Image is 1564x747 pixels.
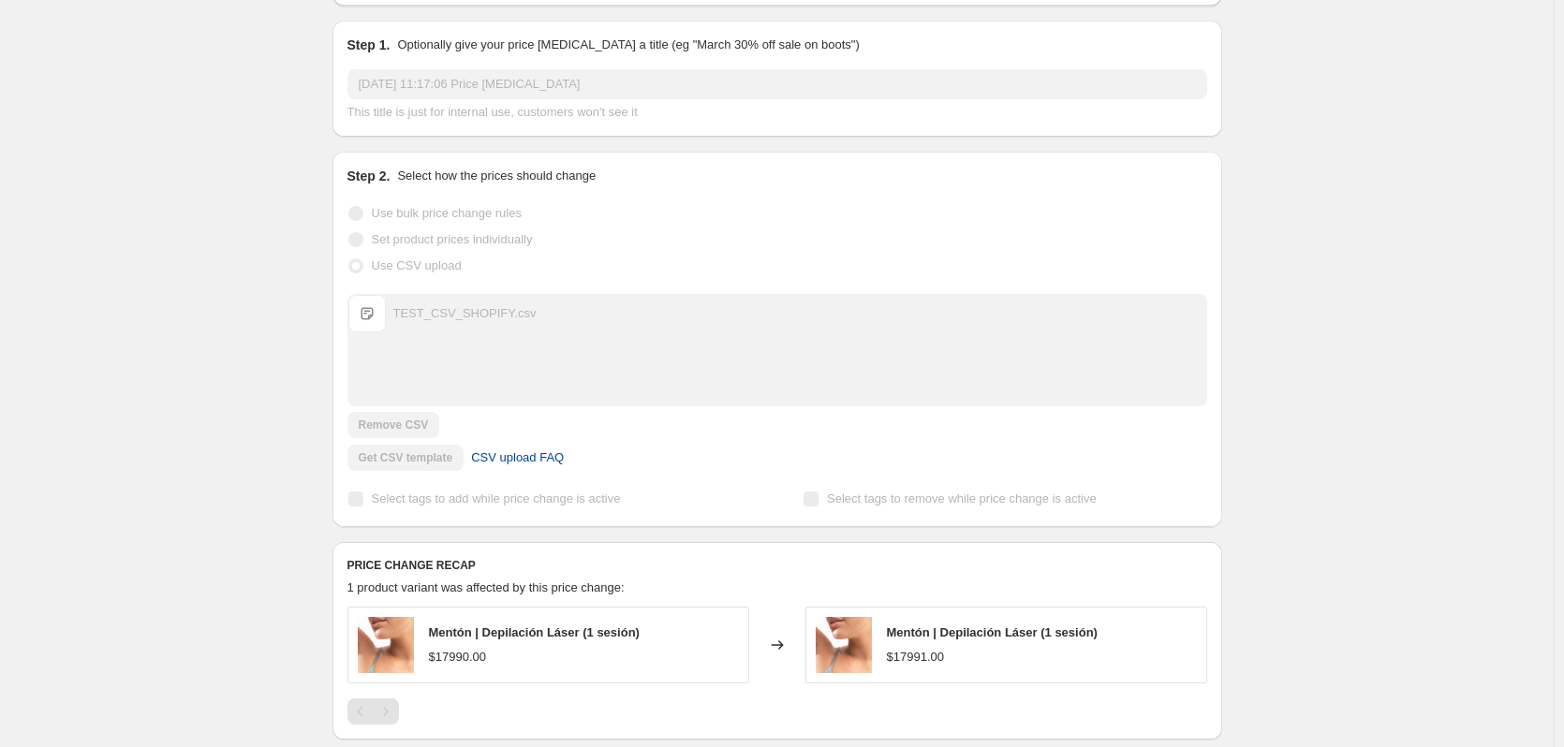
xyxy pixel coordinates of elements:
[471,448,564,467] span: CSV upload FAQ
[347,580,625,594] span: 1 product variant was affected by this price change:
[887,648,944,666] div: $17991.00
[347,558,1207,573] h6: PRICE CHANGE RECAP
[827,491,1097,505] span: Select tags to remove while price change is active
[358,617,414,673] img: DSC_9878bn_c49d3d24-4a9f-4b70-b9d0-1688563687da_80x.jpg
[347,69,1207,99] input: 30% off holiday sale
[347,105,638,119] span: This title is just for internal use, customers won't see it
[816,617,872,673] img: DSC_9878bn_c49d3d24-4a9f-4b70-b9d0-1688563687da_80x.jpg
[372,258,462,272] span: Use CSV upload
[372,206,522,220] span: Use bulk price change rules
[372,491,621,505] span: Select tags to add while price change is active
[429,648,486,666] div: $17990.00
[393,304,537,323] div: TEST_CSV_SHOPIFY.csv
[347,698,399,725] nav: Pagination
[397,36,859,54] p: Optionally give your price [MEDICAL_DATA] a title (eg "March 30% off sale on boots")
[347,167,391,185] h2: Step 2.
[887,625,1098,639] span: Mentón | Depilación Láser (1 sesión)
[397,167,596,185] p: Select how the prices should change
[460,443,575,473] a: CSV upload FAQ
[429,625,640,639] span: Mentón | Depilación Láser (1 sesión)
[372,232,533,246] span: Set product prices individually
[347,36,391,54] h2: Step 1.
